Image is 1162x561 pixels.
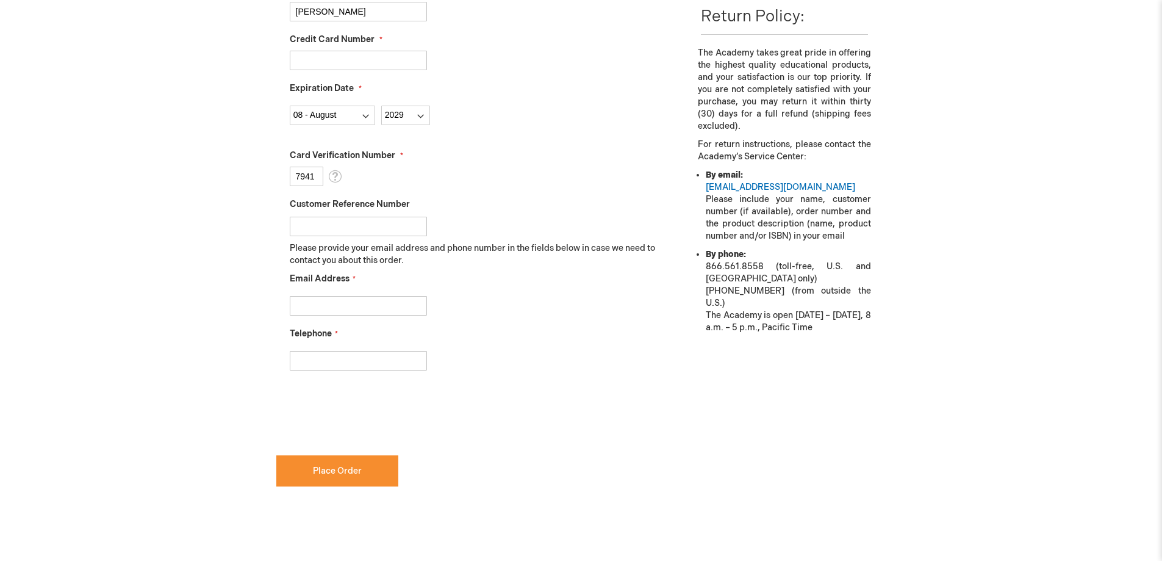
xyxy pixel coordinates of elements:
p: The Academy takes great pride in offering the highest quality educational products, and your sati... [698,47,870,132]
strong: By email: [706,170,743,180]
input: Card Verification Number [290,167,323,186]
span: Customer Reference Number [290,199,410,209]
span: Expiration Date [290,83,354,93]
iframe: reCAPTCHA [276,390,462,438]
button: Place Order [276,455,398,487]
span: Place Order [313,466,362,476]
li: 866.561.8558 (toll-free, U.S. and [GEOGRAPHIC_DATA] only) [PHONE_NUMBER] (from outside the U.S.) ... [706,248,870,334]
span: Telephone [290,328,332,339]
p: For return instructions, please contact the Academy’s Service Center: [698,139,870,163]
input: Credit Card Number [290,51,427,70]
a: [EMAIL_ADDRESS][DOMAIN_NAME] [706,182,855,192]
span: Return Policy: [701,7,805,26]
span: Credit Card Number [290,34,375,45]
strong: By phone: [706,249,746,259]
span: Email Address [290,273,350,284]
p: Please provide your email address and phone number in the fields below in case we need to contact... [290,242,665,267]
li: Please include your name, customer number (if available), order number and the product descriptio... [706,169,870,242]
span: Card Verification Number [290,150,395,161]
